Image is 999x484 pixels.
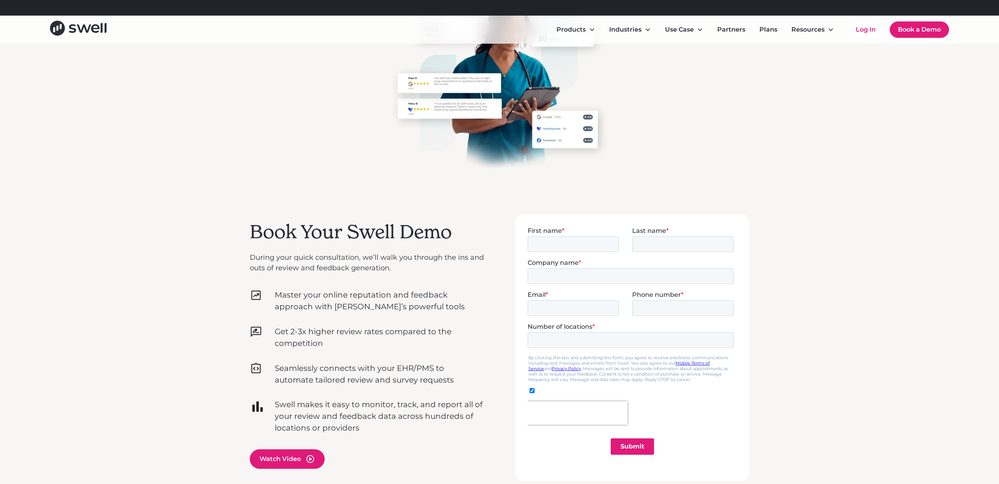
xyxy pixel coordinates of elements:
[890,21,949,38] a: Book a Demo
[659,22,709,37] div: Use Case
[275,326,484,349] p: Get 2-3x higher review rates compared to the competition
[260,454,301,464] div: Watch Video
[785,22,840,37] div: Resources
[250,449,484,469] a: open lightbox
[528,227,737,468] iframe: Form 0
[609,25,642,34] div: Industries
[275,362,484,386] p: Seamlessly connects with your EHR/PMS to automate tailored review and survey requests
[603,22,657,37] div: Industries
[665,25,694,34] div: Use Case
[848,22,883,37] a: Log In
[753,22,784,37] a: Plans
[275,399,484,434] p: Swell makes it easy to monitor, track, and report all of your review and feedback data across hun...
[250,252,484,273] p: During your quick consultation, we’ll walk you through the ins and outs of review and feedback ge...
[550,22,601,37] div: Products
[791,25,825,34] div: Resources
[50,21,107,38] a: home
[275,289,484,312] p: Master your online reputation and feedback approach with [PERSON_NAME]’s powerful tools
[711,22,752,37] a: Partners
[556,25,586,34] div: Products
[250,221,484,243] h2: Book Your Swell Demo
